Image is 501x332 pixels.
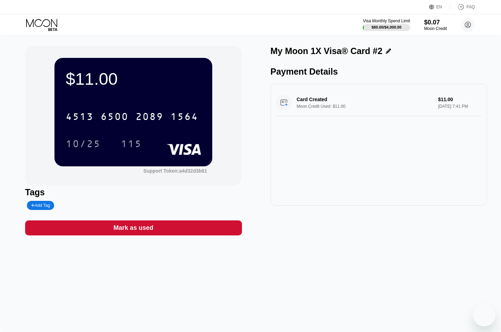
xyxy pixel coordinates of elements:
div: Add Tag [31,203,50,208]
div: Add Tag [27,201,54,210]
div: My Moon 1X Visa® Card #2 [271,46,383,56]
div: 115 [121,139,142,150]
div: 6500 [101,112,128,123]
div: $0.07Moon Credit [424,19,447,31]
div: $11.00 [66,69,201,89]
div: Tags [25,187,242,197]
div: EN [429,3,450,10]
div: Moon Credit [424,26,447,31]
div: $80.00 / $4,000.00 [371,25,401,29]
div: Support Token:a4d32d3b61 [143,168,207,174]
div: $0.07 [424,19,447,26]
div: Mark as used [25,220,242,235]
div: 4513 [66,112,94,123]
div: Visa Monthly Spend Limit$80.00/$4,000.00 [363,18,410,31]
div: Payment Details [271,67,487,77]
div: 4513650020891564 [61,108,202,125]
div: 1564 [170,112,198,123]
div: FAQ [450,3,475,10]
div: Mark as used [113,224,153,232]
div: FAQ [466,5,475,9]
div: 10/25 [66,139,101,150]
div: 10/25 [60,135,106,152]
div: Support Token: a4d32d3b61 [143,168,207,174]
div: 2089 [135,112,163,123]
div: Visa Monthly Spend Limit [363,18,410,23]
iframe: Button to launch messaging window [473,304,495,326]
div: EN [436,5,442,9]
div: 115 [116,135,147,152]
